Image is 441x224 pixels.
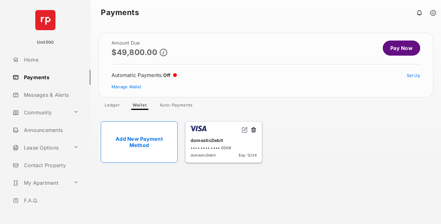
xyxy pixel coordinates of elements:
a: Contact Property [10,158,91,173]
div: •••• •••• •••• 0008 [191,145,257,150]
h2: Amount Due [112,41,167,46]
div: domesticDebit [191,135,257,145]
a: Payments [10,70,91,85]
p: Unit500 [37,39,54,46]
span: Off [163,72,171,78]
a: Announcements [10,123,91,138]
p: $49,800.00 [112,48,157,57]
span: domesticDebit [191,153,216,157]
a: Ledger [100,102,125,110]
a: Add New Payment Method [101,121,178,163]
a: Auto-Payments [155,102,198,110]
span: Exp: 12/34 [239,153,257,157]
a: Messages & Alerts [10,87,91,102]
a: Set Up [407,73,421,78]
a: Wallet [128,102,152,110]
a: F.A.Q. [10,193,91,208]
a: Lease Options [10,140,71,155]
strong: Payments [101,9,139,16]
img: svg+xml;base64,PHN2ZyB4bWxucz0iaHR0cDovL3d3dy53My5vcmcvMjAwMC9zdmciIHdpZHRoPSI2NCIgaGVpZ2h0PSI2NC... [35,10,55,30]
a: Home [10,52,91,67]
a: My Apartment [10,175,71,190]
img: svg+xml;base64,PHN2ZyB2aWV3Qm94PSIwIDAgMjQgMjQiIHdpZHRoPSIxNiIgaGVpZ2h0PSIxNiIgZmlsbD0ibm9uZSIgeG... [242,127,248,133]
div: Automatic Payments : [112,72,177,78]
a: Community [10,105,71,120]
a: Manage Wallet [112,84,141,89]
